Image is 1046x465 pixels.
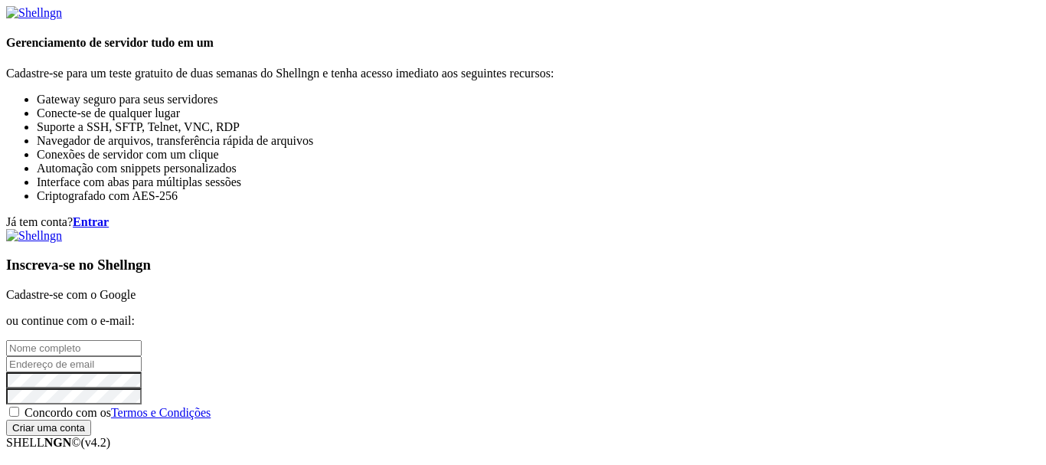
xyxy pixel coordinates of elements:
[106,436,110,449] font: )
[6,257,151,273] font: Inscreva-se no Shellngn
[73,215,109,228] a: Entrar
[37,134,313,147] font: Navegador de arquivos, transferência rápida de arquivos
[6,215,73,228] font: Já tem conta?
[37,175,241,188] font: Interface com abas para múltiplas sessões
[6,436,44,449] font: SHELL
[71,436,80,449] font: ©
[37,93,217,106] font: Gateway seguro para seus servidores
[37,120,240,133] font: Suporte a SSH, SFTP, Telnet, VNC, RDP
[6,356,142,372] input: Endereço de email
[91,436,106,449] font: 4.2
[81,436,111,449] span: 4.2.0
[37,189,178,202] font: Criptografado com AES-256
[6,340,142,356] input: Nome completo
[44,436,72,449] font: NGN
[6,314,135,327] font: ou continue com o e-mail:
[6,288,136,301] font: Cadastre-se com o Google
[6,36,214,49] font: Gerenciamento de servidor tudo em um
[81,436,91,449] font: (v
[9,407,19,417] input: Concordo com osTermos e Condições
[37,106,180,120] font: Conecte-se de qualquer lugar
[6,229,62,243] img: Shellngn
[25,406,111,419] font: Concordo com os
[6,6,62,20] img: Shellngn
[6,420,91,436] input: Criar uma conta
[37,162,237,175] font: Automação com snippets personalizados
[37,148,219,161] font: Conexões de servidor com um clique
[6,67,554,80] font: Cadastre-se para um teste gratuito de duas semanas do Shellngn e tenha acesso imediato aos seguin...
[111,406,211,419] a: Termos e Condições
